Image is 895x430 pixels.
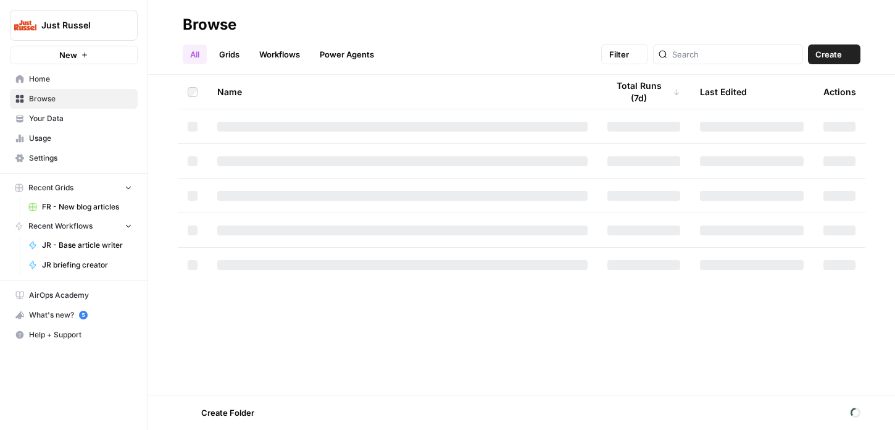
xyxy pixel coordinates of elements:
div: Browse [183,15,236,35]
span: Recent Workflows [28,221,93,232]
span: Home [29,74,132,85]
span: Just Russel [41,19,116,32]
a: Workflows [252,44,307,64]
button: Recent Workflows [10,217,138,235]
a: Your Data [10,109,138,129]
button: Workspace: Just Russel [10,10,138,41]
button: Filter [601,44,648,64]
a: Power Agents [312,44,381,64]
span: Usage [29,133,132,144]
span: New [59,49,77,61]
div: Actions [823,75,856,109]
button: New [10,46,138,64]
span: Settings [29,153,132,164]
span: FR - New blog articles [42,201,132,213]
a: Home [10,69,138,89]
img: Just Russel Logo [14,14,36,36]
div: What's new? [10,306,137,324]
button: What's new? 5 [10,305,138,325]
button: Create [808,44,860,64]
a: JR - Base article writer [23,235,138,255]
span: Filter [609,48,629,61]
a: All [183,44,207,64]
a: Grids [212,44,247,64]
span: Create [815,48,842,61]
span: Browse [29,93,132,104]
input: Search [672,48,797,61]
text: 5 [81,312,85,318]
span: AirOps Academy [29,290,132,301]
a: AirOps Academy [10,285,138,305]
div: Last Edited [700,75,747,109]
button: Help + Support [10,325,138,345]
span: Create Folder [201,407,254,419]
button: Recent Grids [10,179,138,197]
a: Browse [10,89,138,109]
a: Settings [10,148,138,168]
a: JR briefing creator [23,255,138,275]
a: FR - New blog articles [23,197,138,217]
a: 5 [79,311,88,319]
span: Your Data [29,113,132,124]
button: Create Folder [183,403,262,423]
div: Name [217,75,588,109]
span: JR - Base article writer [42,240,132,251]
span: JR briefing creator [42,259,132,271]
span: Help + Support [29,329,132,340]
a: Usage [10,129,138,148]
div: Total Runs (7d) [607,75,680,109]
span: Recent Grids [28,182,73,193]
